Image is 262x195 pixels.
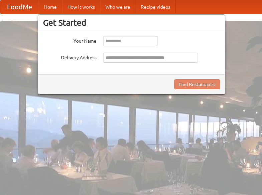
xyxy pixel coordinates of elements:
[43,53,96,61] label: Delivery Address
[136,0,176,14] a: Recipe videos
[43,36,96,44] label: Your Name
[174,79,220,89] button: Find Restaurants!
[62,0,100,14] a: How it works
[0,0,39,14] a: FoodMe
[100,0,136,14] a: Who we are
[39,0,62,14] a: Home
[43,18,220,28] h3: Get Started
